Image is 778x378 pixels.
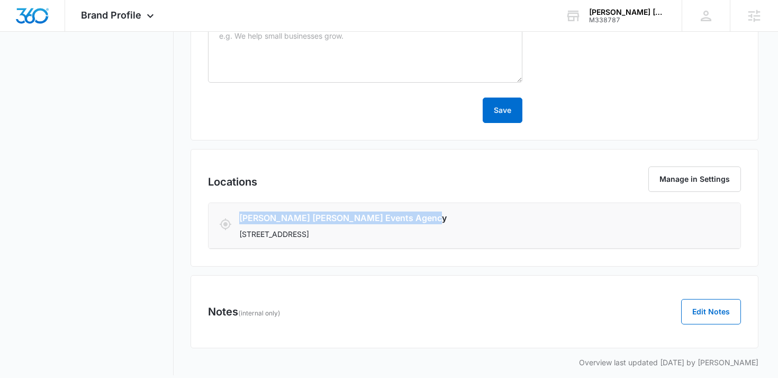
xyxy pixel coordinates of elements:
button: Manage in Settings [648,166,741,192]
button: Save [483,98,522,123]
h3: [PERSON_NAME] [PERSON_NAME] Events Agency [239,212,611,224]
p: Overview last updated [DATE] by [PERSON_NAME] [191,357,759,368]
h3: Notes [208,304,281,320]
div: account name [589,8,666,16]
p: [STREET_ADDRESS] [239,228,611,240]
h2: Locations [208,174,257,190]
div: account id [589,16,666,24]
button: Edit Notes [681,299,741,324]
span: (internal only) [238,309,281,317]
span: Brand Profile [81,10,141,21]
